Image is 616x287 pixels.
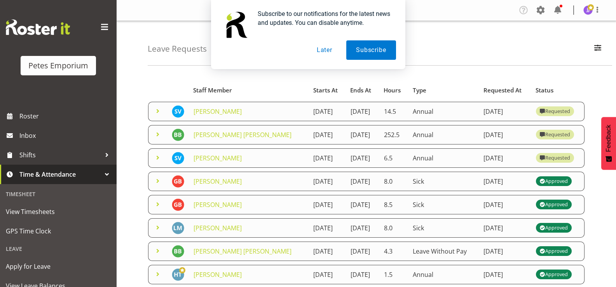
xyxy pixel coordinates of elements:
span: Inbox [19,130,113,141]
td: [DATE] [346,218,379,238]
span: Feedback [605,125,612,152]
td: 252.5 [379,125,408,144]
td: [DATE] [479,242,531,261]
div: Approved [540,177,568,186]
div: Requested [540,107,570,116]
span: Status [536,86,553,95]
td: [DATE] [346,125,379,144]
td: 1.5 [379,265,408,284]
td: [DATE] [309,218,346,238]
div: Approved [540,270,568,279]
span: Roster [19,110,113,122]
span: Hours [384,86,401,95]
span: Staff Member [193,86,232,95]
div: Timesheet [2,186,115,202]
a: GPS Time Clock [2,221,115,241]
td: Sick [408,195,479,214]
td: [DATE] [479,195,531,214]
a: [PERSON_NAME] [PERSON_NAME] [194,247,291,256]
td: [DATE] [479,125,531,144]
td: 8.0 [379,172,408,191]
td: [DATE] [309,195,346,214]
a: [PERSON_NAME] [194,200,242,209]
span: Apply for Leave [6,261,111,272]
td: [DATE] [309,172,346,191]
a: Apply for Leave [2,257,115,276]
button: Feedback - Show survey [601,117,616,170]
td: Annual [408,125,479,144]
img: lianne-morete5410.jpg [172,222,184,234]
button: Subscribe [346,40,396,60]
td: [DATE] [479,172,531,191]
img: helena-tomlin701.jpg [172,268,184,281]
div: Requested [540,153,570,163]
img: gillian-byford11184.jpg [172,175,184,188]
td: 4.3 [379,242,408,261]
td: Sick [408,218,479,238]
td: 8.0 [379,218,408,238]
td: Annual [408,148,479,168]
td: [DATE] [309,265,346,284]
td: [DATE] [309,125,346,144]
td: Annual [408,265,479,284]
span: Time & Attendance [19,169,101,180]
td: [DATE] [346,195,379,214]
a: [PERSON_NAME] [194,107,242,116]
td: Leave Without Pay [408,242,479,261]
div: Leave [2,241,115,257]
a: [PERSON_NAME] [194,270,242,279]
td: [DATE] [479,148,531,168]
td: [DATE] [309,102,346,121]
td: [DATE] [479,218,531,238]
span: View Timesheets [6,206,111,217]
span: Type [413,86,426,95]
img: beena-bist9974.jpg [172,129,184,141]
a: [PERSON_NAME] [PERSON_NAME] [194,130,291,139]
span: Starts At [313,86,338,95]
img: beena-bist9974.jpg [172,245,184,257]
td: [DATE] [346,102,379,121]
span: GPS Time Clock [6,225,111,237]
td: [DATE] [479,102,531,121]
td: 14.5 [379,102,408,121]
a: View Timesheets [2,202,115,221]
td: 8.5 [379,195,408,214]
button: Later [307,40,342,60]
img: gillian-byford11184.jpg [172,198,184,211]
span: Shifts [19,149,101,161]
td: [DATE] [346,265,379,284]
img: sasha-vandervalk6911.jpg [172,152,184,164]
td: [DATE] [309,242,346,261]
td: [DATE] [346,242,379,261]
div: Subscribe to our notifications for the latest news and updates. You can disable anytime. [251,9,396,27]
div: Approved [540,247,568,256]
td: [DATE] [346,172,379,191]
div: Approved [540,223,568,233]
a: [PERSON_NAME] [194,154,242,162]
td: Sick [408,172,479,191]
a: [PERSON_NAME] [194,224,242,232]
span: Requested At [483,86,522,95]
img: notification icon [220,9,251,40]
td: [DATE] [346,148,379,168]
td: Annual [408,102,479,121]
div: Requested [540,130,570,139]
img: sasha-vandervalk6911.jpg [172,105,184,118]
span: Ends At [350,86,371,95]
div: Approved [540,200,568,209]
td: [DATE] [309,148,346,168]
a: [PERSON_NAME] [194,177,242,186]
td: 6.5 [379,148,408,168]
td: [DATE] [479,265,531,284]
